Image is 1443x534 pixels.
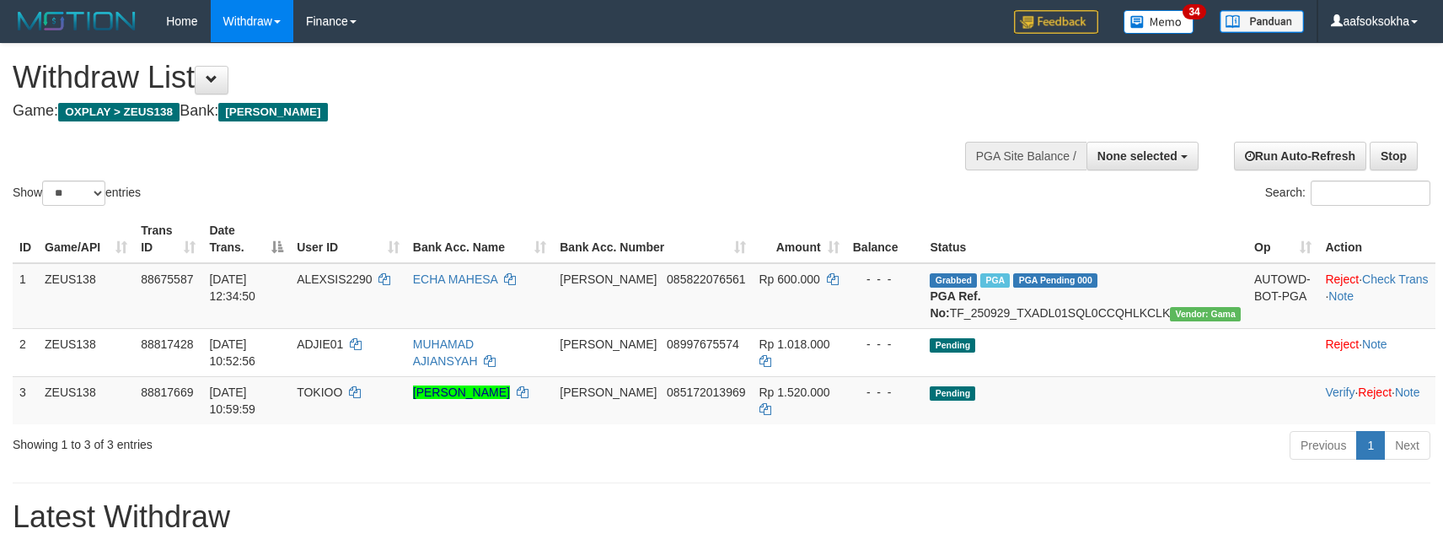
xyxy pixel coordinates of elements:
span: Pending [930,338,975,353]
a: Check Trans [1362,272,1429,286]
div: - - - [853,384,917,401]
th: Bank Acc. Name: activate to sort column ascending [406,215,553,263]
span: Vendor URL: https://trx31.1velocity.biz [1170,307,1241,321]
th: User ID: activate to sort column ascending [290,215,406,263]
div: Showing 1 to 3 of 3 entries [13,429,588,453]
a: Reject [1325,272,1359,286]
th: Status [923,215,1247,263]
h1: Latest Withdraw [13,500,1430,534]
a: ECHA MAHESA [413,272,497,286]
td: · · [1318,376,1435,424]
td: TF_250929_TXADL01SQL0CCQHLKCLK [923,263,1247,329]
div: - - - [853,336,917,353]
span: [DATE] 12:34:50 [209,272,255,303]
span: [PERSON_NAME] [560,386,657,399]
span: Grabbed [930,273,977,288]
a: Stop [1370,142,1418,170]
span: TOKIOO [297,386,342,399]
th: Op: activate to sort column ascending [1247,215,1318,263]
span: [DATE] 10:59:59 [209,386,255,416]
img: Button%20Memo.svg [1124,10,1194,34]
span: ADJIE01 [297,337,343,351]
th: Game/API: activate to sort column ascending [38,215,134,263]
span: Marked by aafpengsreynich [980,273,1010,288]
span: Copy 08997675574 to clipboard [667,337,739,351]
th: Balance [846,215,924,263]
span: Copy 085822076561 to clipboard [667,272,745,286]
th: Action [1318,215,1435,263]
td: 1 [13,263,38,329]
td: ZEUS138 [38,328,134,376]
span: [DATE] 10:52:56 [209,337,255,368]
th: ID [13,215,38,263]
th: Date Trans.: activate to sort column descending [202,215,290,263]
th: Amount: activate to sort column ascending [753,215,846,263]
span: 88817669 [141,386,193,399]
a: [PERSON_NAME] [413,386,510,399]
td: 3 [13,376,38,424]
div: PGA Site Balance / [965,142,1086,170]
th: Trans ID: activate to sort column ascending [134,215,202,263]
span: [PERSON_NAME] [560,337,657,351]
td: ZEUS138 [38,263,134,329]
span: Copy 085172013969 to clipboard [667,386,745,399]
td: 2 [13,328,38,376]
span: PGA Pending [1013,273,1097,288]
a: Note [1328,289,1354,303]
a: Note [1395,386,1420,399]
span: [PERSON_NAME] [218,103,327,121]
input: Search: [1311,181,1430,206]
td: ZEUS138 [38,376,134,424]
span: OXPLAY > ZEUS138 [58,103,180,121]
span: 88675587 [141,272,193,286]
label: Show entries [13,181,141,206]
a: Run Auto-Refresh [1234,142,1366,170]
h4: Game: Bank: [13,103,945,120]
span: Rp 1.520.000 [759,386,830,399]
span: None selected [1097,149,1177,163]
a: MUHAMAD AJIANSYAH [413,337,478,368]
span: Pending [930,386,975,401]
div: - - - [853,271,917,288]
a: Reject [1325,337,1359,351]
a: Note [1362,337,1387,351]
td: · · [1318,263,1435,329]
img: Feedback.jpg [1014,10,1098,34]
img: panduan.png [1220,10,1304,33]
b: PGA Ref. No: [930,289,980,320]
a: Previous [1290,431,1357,460]
h1: Withdraw List [13,61,945,94]
span: 34 [1183,4,1205,19]
a: Reject [1358,386,1392,399]
span: ALEXSIS2290 [297,272,373,286]
span: 88817428 [141,337,193,351]
select: Showentries [42,181,105,206]
button: None selected [1086,142,1199,170]
a: 1 [1356,431,1385,460]
td: · [1318,328,1435,376]
span: [PERSON_NAME] [560,272,657,286]
a: Verify [1325,386,1354,399]
label: Search: [1265,181,1430,206]
th: Bank Acc. Number: activate to sort column ascending [553,215,752,263]
span: Rp 600.000 [759,272,820,286]
a: Next [1384,431,1430,460]
img: MOTION_logo.png [13,8,141,34]
span: Rp 1.018.000 [759,337,830,351]
td: AUTOWD-BOT-PGA [1247,263,1318,329]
